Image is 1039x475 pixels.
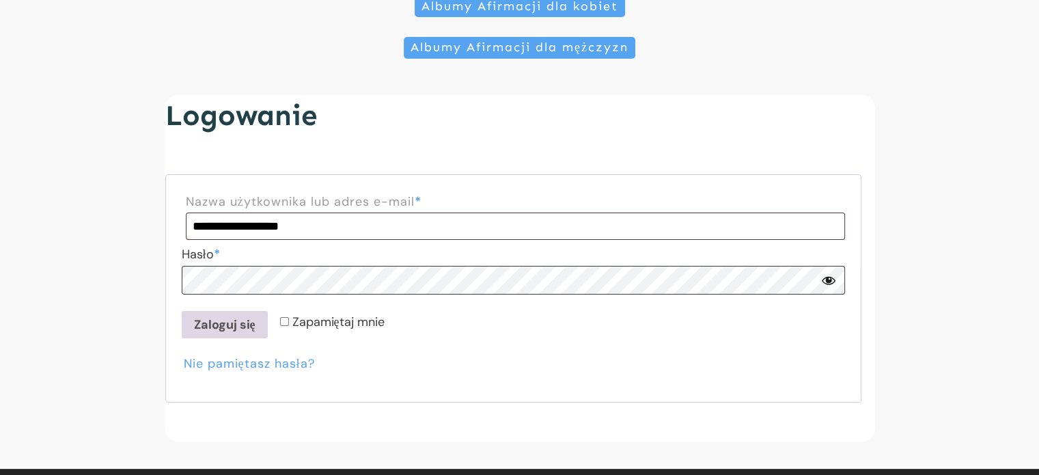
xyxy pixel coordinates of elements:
[280,317,289,326] input: Zapamiętaj mnie
[182,311,268,338] button: Zaloguj się
[165,96,861,150] h2: Logowanie
[186,191,845,213] label: Nazwa użytkownika lub adres e-mail
[821,273,836,288] button: Ukryj hasło
[292,314,385,330] span: Zapamiętaj mnie
[184,355,315,372] a: Nie pamiętasz hasła?
[182,243,845,265] label: Hasło
[411,40,628,55] span: Albumy Afirmacji dla mężczyzn
[404,37,635,59] a: Albumy Afirmacji dla mężczyzn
